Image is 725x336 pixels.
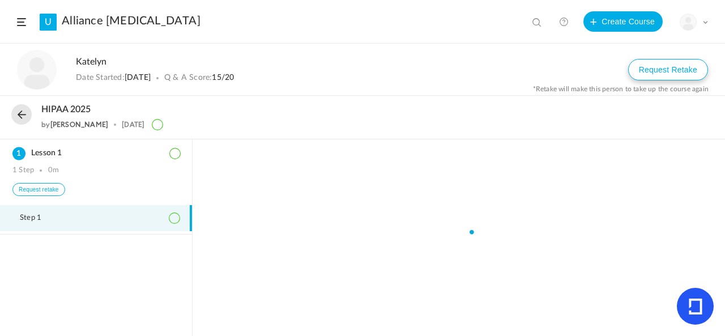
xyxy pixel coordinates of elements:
div: by [41,121,108,129]
span: Date Started [76,74,122,82]
div: [DATE] [122,121,144,129]
div: 0m [48,166,59,175]
span: *Retake will make this person to take up the course again [533,85,709,93]
span: 15/20 [212,74,234,82]
span: [DATE] [125,74,151,82]
img: user-image.png [680,14,696,30]
span: HIPAA 2025 [41,104,91,115]
div: : [76,73,234,83]
button: Request retake [12,183,65,196]
button: Create Course [583,11,663,32]
a: U [40,14,57,31]
span: Step 1 [20,214,56,223]
img: user-image.png [17,50,57,90]
div: 1 Step [12,166,34,175]
a: [PERSON_NAME] [50,120,109,129]
span: Q & A Score: [164,74,212,82]
button: Request Retake [628,59,708,80]
h3: Lesson 1 [12,148,180,158]
a: Alliance [MEDICAL_DATA] [62,14,201,28]
h2: Katelyn [76,57,529,67]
